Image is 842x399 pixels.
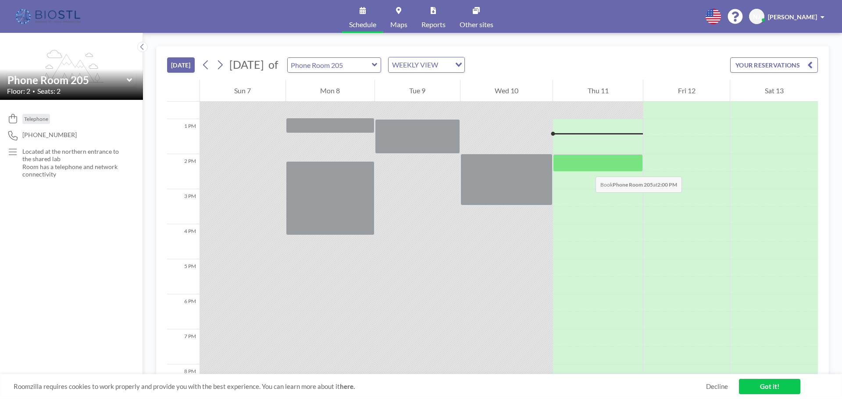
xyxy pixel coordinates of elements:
[14,382,706,391] span: Roomzilla requires cookies to work properly and provide you with the best experience. You can lea...
[167,119,200,154] div: 1 PM
[460,21,493,28] span: Other sites
[375,80,460,102] div: Tue 9
[286,80,375,102] div: Mon 8
[7,74,127,86] input: Phone Room 205
[421,21,446,28] span: Reports
[37,87,61,95] span: Seats: 2
[167,189,200,224] div: 3 PM
[441,59,450,71] input: Search for option
[22,163,125,178] p: Room has a telephone and network connectivity
[349,21,376,28] span: Schedule
[643,80,730,102] div: Fri 12
[32,88,35,94] span: •
[596,177,682,193] span: Book at
[22,148,125,163] p: Located at the northern entrance to the shared lab
[22,131,77,139] span: [PHONE_NUMBER]
[706,382,728,391] a: Decline
[200,80,285,102] div: Sun 7
[7,87,30,95] span: Floor: 2
[389,57,464,72] div: Search for option
[390,59,440,71] span: WEEKLY VIEW
[229,58,264,71] span: [DATE]
[288,58,372,72] input: Phone Room 205
[768,13,817,21] span: [PERSON_NAME]
[14,8,84,25] img: organization-logo
[739,379,800,394] a: Got it!
[167,224,200,259] div: 4 PM
[657,181,677,188] b: 2:00 PM
[553,80,643,102] div: Thu 11
[753,13,760,21] span: NJ
[167,329,200,364] div: 7 PM
[167,259,200,294] div: 5 PM
[167,154,200,189] div: 2 PM
[167,84,200,119] div: 12 PM
[268,58,278,71] span: of
[613,181,653,188] b: Phone Room 205
[340,382,355,390] a: here.
[167,294,200,329] div: 6 PM
[730,80,818,102] div: Sat 13
[167,57,195,73] button: [DATE]
[730,57,818,73] button: YOUR RESERVATIONS
[390,21,407,28] span: Maps
[460,80,553,102] div: Wed 10
[24,116,48,122] span: Telephone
